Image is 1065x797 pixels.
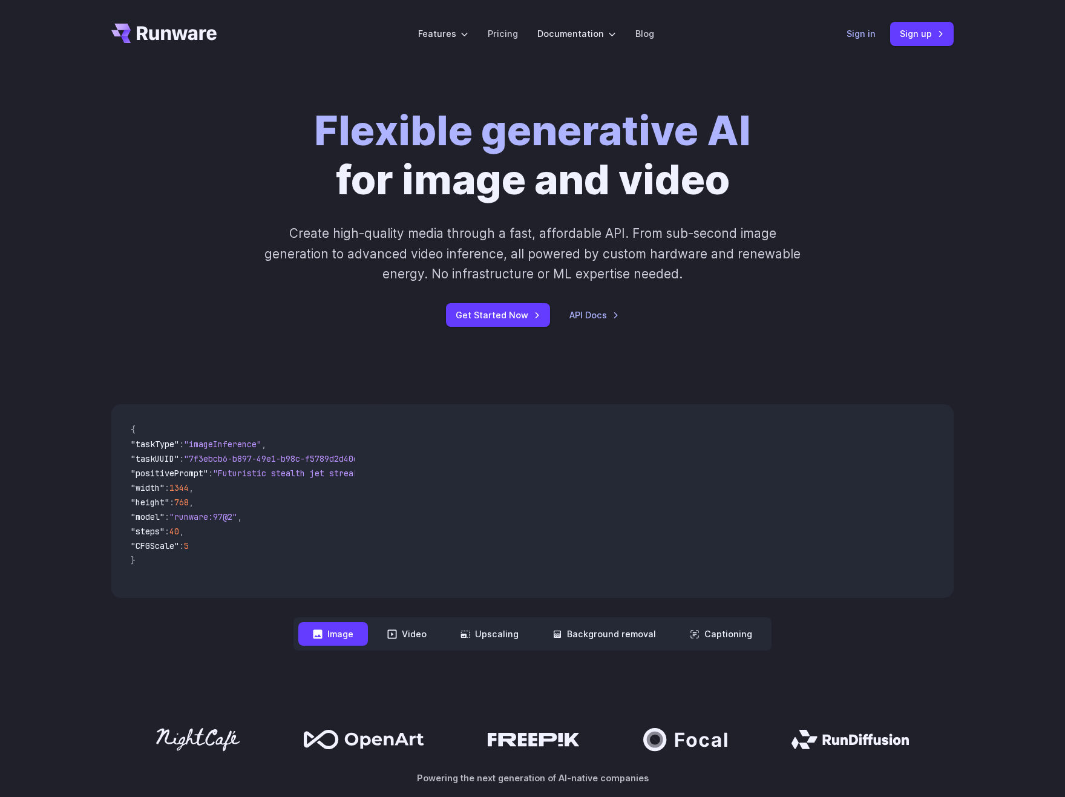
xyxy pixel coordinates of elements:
span: "Futuristic stealth jet streaking through a neon-lit cityscape with glowing purple exhaust" [213,468,654,479]
span: , [179,526,184,537]
button: Upscaling [446,622,533,646]
p: Create high-quality media through a fast, affordable API. From sub-second image generation to adv... [263,223,802,284]
a: Sign up [890,22,954,45]
span: , [261,439,266,450]
a: Blog [635,27,654,41]
a: Sign in [847,27,876,41]
span: 1344 [169,482,189,493]
span: : [179,453,184,464]
span: "runware:97@2" [169,511,237,522]
span: "height" [131,497,169,508]
span: "CFGScale" [131,540,179,551]
button: Captioning [675,622,767,646]
span: : [165,482,169,493]
span: : [169,497,174,508]
label: Documentation [537,27,616,41]
span: , [237,511,242,522]
span: "taskUUID" [131,453,179,464]
span: "width" [131,482,165,493]
button: Image [298,622,368,646]
span: "imageInference" [184,439,261,450]
label: Features [418,27,468,41]
span: "taskType" [131,439,179,450]
span: } [131,555,136,566]
a: Go to / [111,24,217,43]
span: , [189,482,194,493]
a: Get Started Now [446,303,550,327]
span: "7f3ebcb6-b897-49e1-b98c-f5789d2d40d7" [184,453,368,464]
span: : [179,540,184,551]
span: "positivePrompt" [131,468,208,479]
span: : [165,526,169,537]
button: Background removal [538,622,670,646]
span: 40 [169,526,179,537]
span: , [189,497,194,508]
span: "model" [131,511,165,522]
a: Pricing [488,27,518,41]
span: 5 [184,540,189,551]
button: Video [373,622,441,646]
span: : [208,468,213,479]
h1: for image and video [314,107,751,204]
span: { [131,424,136,435]
p: Powering the next generation of AI-native companies [111,771,954,785]
strong: Flexible generative AI [314,106,751,155]
span: : [165,511,169,522]
span: : [179,439,184,450]
a: API Docs [569,308,619,322]
span: "steps" [131,526,165,537]
span: 768 [174,497,189,508]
